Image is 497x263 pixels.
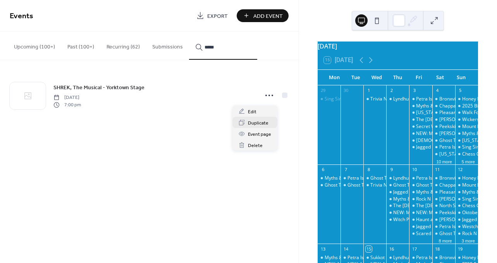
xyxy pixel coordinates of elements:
button: 3 more [459,237,478,244]
button: 5 more [459,158,478,164]
div: Ghost Tours of The Tarrytown Music Hall [409,182,432,189]
div: Ghost Tours of The Tarrytown Music Hall [318,182,341,189]
div: Lyndhurst Landscape Volunteering [393,96,468,102]
button: Submissions [146,31,189,59]
div: Secret Westchester Club Event: Sleepy Hollow Secret Spots [409,123,432,130]
span: Event page [248,130,271,138]
div: Chess Club at Sing Sing Kill Brewery [455,151,478,157]
button: 8 more [436,237,455,244]
div: Petra Island Tours - Exclusive $50 discount code here [341,175,363,182]
div: The Lady in White An Immersive Octagon House Ghost Story [409,116,432,123]
div: Sun [451,70,472,85]
div: Ghost Tours of The Tarrytown Music Hall [341,182,363,189]
div: Sukkot Fest! at Shames JCC [370,254,428,261]
div: TASH Farmer's Market at Patriot's Park [432,216,455,223]
div: John Jay Homestead Farm Market In Katonah [432,196,455,202]
div: Westchester Soccer Club Home Game -FC Naples at Westchester SC - Fan Appreciation Night [455,223,478,230]
div: Wed [366,70,387,85]
div: Sing Sing Walking Tour [318,96,341,102]
div: Petra Island Tours - Exclusive $50 discount code here [432,223,455,230]
div: Oktoberfest with Yonkers Brewing Co. at Cross County Center [455,209,478,216]
div: Petra Island Tours - Exclusive $50 discount code here [409,254,432,261]
div: Mon [324,70,345,85]
div: New York Blood and Ink Tattoo & Horror Con at the Westchester County Center [409,109,432,116]
div: Trivia Night at Sing Sing Kill Brewery [363,182,386,189]
div: Ghost Tours of The Tarrytown Music Hall [432,137,455,144]
div: 9 [389,167,394,173]
div: Petra Island Tours - Exclusive $50 discount code here [347,175,462,182]
div: 2025 Bicycle Sundays [455,103,478,109]
a: SHREK, The Musical - Yorktown Stage [53,83,144,92]
div: Witch Please at the [GEOGRAPHIC_DATA] [393,216,482,223]
button: 10 more [433,158,455,164]
div: Bronxville Farmers Market [439,254,497,261]
div: Myths & Mysteries of The Octagon House [318,175,341,182]
div: NEW: Mystic Moon at Harvest Moon Orchard [409,209,432,216]
div: 14 [343,246,349,252]
div: Peekskill Farmers Market [432,123,455,130]
div: Scared by the Sound: Rye Playland [416,230,490,237]
div: Scared by the Sound: Rye Playland [409,230,432,237]
span: Edit [248,108,256,116]
div: TASH Farmer's Market at Patriot's Park [432,130,455,137]
div: Sing Sing Walking Tour [325,96,374,102]
div: Tue [345,70,366,85]
div: Petra Island Tours - Exclusive $50 discount code here [347,254,462,261]
div: Chappaqua Farmers Market [432,103,455,109]
div: Mount Kisco Farmers Market [455,182,478,189]
div: 19 [457,246,463,252]
div: NEW: Mystic Moon at [GEOGRAPHIC_DATA] [393,209,487,216]
span: [DATE] [53,94,81,101]
div: Myths & Mysteries of The Octagon House [386,196,409,202]
div: The Lady in White An Immersive Octagon House Ghost Story [386,202,409,209]
div: Lyndhurst Landscape Volunteering [393,254,468,261]
div: Jagged Little Pill at White Plains Performing Arts Center [386,189,409,196]
div: Sukkot Fest! at Shames JCC [363,254,386,261]
span: 7:00 pm [53,101,81,108]
div: Ghost Tours of The Tarrytown Music Hall [432,230,455,237]
div: NEW: Mystic Moon at Harvest Moon Orchard [409,130,432,137]
div: Sing Sing Kill Brewery Run Club [455,196,478,202]
div: 3 [411,88,417,93]
div: Bronxville Farmers Market [432,96,455,102]
div: 15 [366,246,371,252]
div: Ladies Night Out At Barre On Hudson [409,137,432,144]
div: Jagged Little Pill at White Plains Performing Arts Center [409,144,432,151]
div: Rock N Roll House Of Horrors In Sleepy Hollow [455,230,478,237]
div: Trivia Night at Sing Sing Kill Brewery [370,182,448,189]
div: Mount Kisco Farmers Market [455,123,478,130]
div: Peekskill Farmers Market [439,209,494,216]
div: Chappaqua Farmers Market [432,182,455,189]
span: Delete [248,142,263,150]
div: Petra Island Tours - Exclusive $50 discount code here [432,144,455,151]
div: Ghost Tours of The Tarrytown Music Hall [363,175,386,182]
a: Add Event [237,9,289,22]
span: Duplicate [248,119,268,127]
div: Honey Bee Grove Flower Farm - Farmers Market [455,96,478,102]
button: Recurring (62) [100,31,146,59]
span: Export [207,12,228,20]
div: Bronxville Farmers Market [439,175,497,182]
div: New York Blood and Ink Tattoo & Horror Con at the Westchester County Center [455,137,478,144]
div: Ghost Tours of The Tarrytown Music Hall [386,182,409,189]
div: 10 [411,167,417,173]
div: 4 [435,88,440,93]
div: Witch Please at the Irvington Theatre [386,216,409,223]
div: Myths & Mysteries of The Octagon House [409,189,432,196]
div: The Lady in White An Immersive Octagon House Ghost Story [409,202,432,209]
div: 17 [411,246,417,252]
div: Bronxville Farmers Market [432,254,455,261]
div: Chess Club at Sing Sing Kill Brewery [455,202,478,209]
div: Pleasantville Farmers Market [432,189,455,196]
button: Past (100+) [61,31,100,59]
div: Petra Island Tours - Exclusive $50 discount code here [409,175,432,182]
div: Lyndhurst Landscape Volunteering [386,96,409,102]
div: Rock N Roll House Of Horrors In Sleepy Hollow [409,196,432,202]
div: 2 [389,88,394,93]
div: 13 [320,246,326,252]
div: Sat [430,70,451,85]
div: Myths & Mysteries of The Octagon House [393,196,483,202]
div: Sing Sing Kill Brewery Run Club [455,144,478,151]
div: 11 [435,167,440,173]
div: Haunt at [GEOGRAPHIC_DATA] [416,216,483,223]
